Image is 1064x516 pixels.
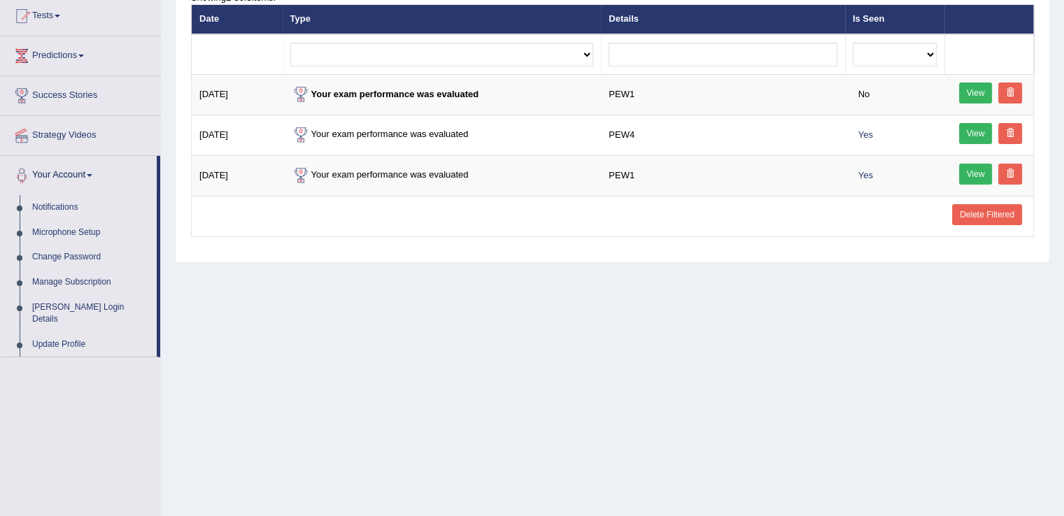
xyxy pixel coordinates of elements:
[192,155,283,196] td: [DATE]
[26,332,157,357] a: Update Profile
[1,116,160,151] a: Strategy Videos
[192,115,283,155] td: [DATE]
[959,123,993,144] a: View
[959,164,993,185] a: View
[26,220,157,245] a: Microphone Setup
[853,168,879,182] span: Yes
[290,13,311,24] a: Type
[283,155,602,196] td: Your exam performance was evaluated
[853,13,885,24] a: Is Seen
[1,156,157,191] a: Your Account
[959,83,993,103] a: View
[290,89,479,99] strong: Your exam performance was evaluated
[26,270,157,295] a: Manage Subscription
[26,295,157,332] a: [PERSON_NAME] Login Details
[998,164,1022,185] a: Delete
[283,115,602,155] td: Your exam performance was evaluated
[609,13,639,24] a: Details
[952,204,1022,225] a: Delete Filtered
[26,195,157,220] a: Notifications
[998,83,1022,103] a: Delete
[199,13,219,24] a: Date
[601,115,844,155] td: PEW4
[1,36,160,71] a: Predictions
[998,123,1022,144] a: Delete
[192,74,283,115] td: [DATE]
[1,76,160,111] a: Success Stories
[26,245,157,270] a: Change Password
[853,87,875,101] span: No
[601,74,844,115] td: PEW1
[853,127,879,142] span: Yes
[601,155,844,196] td: PEW1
